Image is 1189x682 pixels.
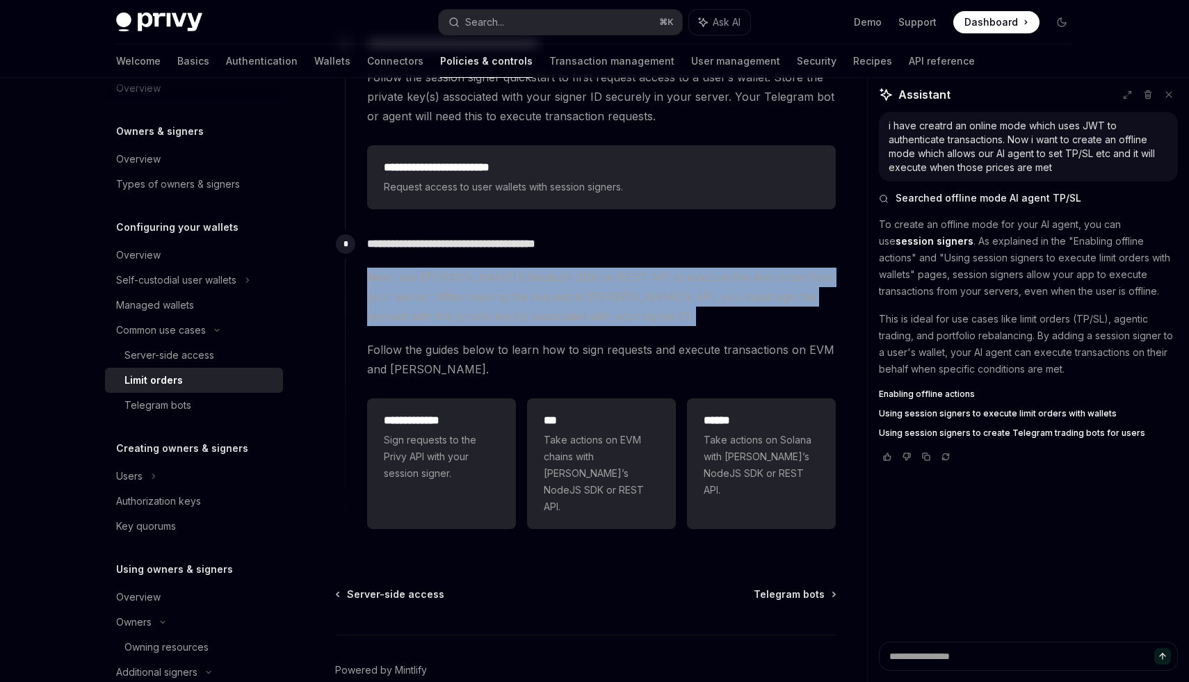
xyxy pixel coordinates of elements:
[105,585,283,610] a: Overview
[465,14,504,31] div: Search...
[964,15,1018,29] span: Dashboard
[854,15,882,29] a: Demo
[105,243,283,268] a: Overview
[797,44,836,78] a: Security
[384,179,819,195] span: Request access to user wallets with session signers.
[754,587,835,601] a: Telegram bots
[879,408,1117,419] span: Using session signers to execute limit orders with wallets
[898,15,937,29] a: Support
[879,389,1178,400] a: Enabling offline actions
[549,44,674,78] a: Transaction management
[896,235,973,247] strong: session signers
[116,322,206,339] div: Common use cases
[105,368,283,393] a: Limit orders
[713,15,741,29] span: Ask AI
[124,347,214,364] div: Server-side access
[116,468,143,485] div: Users
[879,428,1178,439] a: Using session signers to create Telegram trading bots for users
[347,587,444,601] span: Server-side access
[367,398,516,529] a: **** **** ***Sign requests to the Privy API with your session signer.
[314,44,350,78] a: Wallets
[879,216,1178,300] p: To create an offline mode for your AI agent, you can use . As explained in the "Enabling offline ...
[754,587,825,601] span: Telegram bots
[687,398,836,529] a: **** *Take actions on Solana with [PERSON_NAME]’s NodeJS SDK or REST API.
[896,191,1081,205] span: Searched offline mode AI agent TP/SL
[105,343,283,368] a: Server-side access
[879,408,1178,419] a: Using session signers to execute limit orders with wallets
[105,172,283,197] a: Types of owners & signers
[879,191,1178,205] button: Searched offline mode AI agent TP/SL
[116,272,236,289] div: Self-custodial user wallets
[105,489,283,514] a: Authorization keys
[116,297,194,314] div: Managed wallets
[889,119,1168,174] div: i have creatrd an online mode which uses JWT to authenticate transactions. Now i want to create a...
[116,247,161,263] div: Overview
[124,372,183,389] div: Limit orders
[116,13,202,32] img: dark logo
[704,432,819,498] span: Take actions on Solana with [PERSON_NAME]’s NodeJS SDK or REST API.
[124,397,191,414] div: Telegram bots
[177,44,209,78] a: Basics
[105,147,283,172] a: Overview
[367,67,836,126] span: Follow the session signer quickstart to first request access to a user’s wallet. Store the privat...
[367,268,836,326] span: Next, use [PERSON_NAME]’s NodeJS SDK or REST API to execute the limit order from your server. Whe...
[335,663,427,677] a: Powered by Mintlify
[105,514,283,539] a: Key quorums
[691,44,780,78] a: User management
[116,589,161,606] div: Overview
[879,311,1178,377] p: This is ideal for use cases like limit orders (TP/SL), agentic trading, and portfolio rebalancing...
[384,432,499,482] span: Sign requests to the Privy API with your session signer.
[116,518,176,535] div: Key quorums
[853,44,892,78] a: Recipes
[116,176,240,193] div: Types of owners & signers
[439,10,682,35] button: Search...⌘K
[116,614,152,631] div: Owners
[544,432,659,515] span: Take actions on EVM chains with [PERSON_NAME]’s NodeJS SDK or REST API.
[953,11,1040,33] a: Dashboard
[226,44,298,78] a: Authentication
[105,393,283,418] a: Telegram bots
[116,44,161,78] a: Welcome
[116,493,201,510] div: Authorization keys
[879,389,975,400] span: Enabling offline actions
[879,428,1145,439] span: Using session signers to create Telegram trading bots for users
[116,123,204,140] h5: Owners & signers
[527,398,676,529] a: ***Take actions on EVM chains with [PERSON_NAME]’s NodeJS SDK or REST API.
[116,664,197,681] div: Additional signers
[367,340,836,379] span: Follow the guides below to learn how to sign requests and execute transactions on EVM and [PERSON...
[1051,11,1073,33] button: Toggle dark mode
[116,151,161,168] div: Overview
[116,440,248,457] h5: Creating owners & signers
[1154,648,1171,665] button: Send message
[898,86,951,103] span: Assistant
[659,17,674,28] span: ⌘ K
[105,635,283,660] a: Owning resources
[440,44,533,78] a: Policies & controls
[909,44,975,78] a: API reference
[337,587,444,601] a: Server-side access
[116,561,233,578] h5: Using owners & signers
[116,219,238,236] h5: Configuring your wallets
[367,44,423,78] a: Connectors
[105,293,283,318] a: Managed wallets
[689,10,750,35] button: Ask AI
[124,639,209,656] div: Owning resources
